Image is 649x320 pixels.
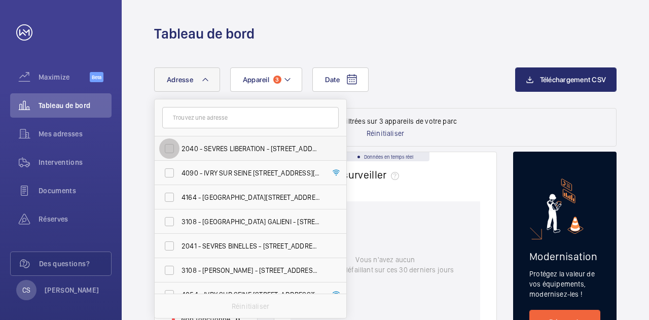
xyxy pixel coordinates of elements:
h2: Modernisation [529,250,600,263]
button: Téléchargement CSV [515,67,617,92]
img: marketing-card.svg [547,179,584,234]
span: Téléchargement CSV [540,76,606,84]
span: Mes adresses [39,129,112,139]
input: Trouvez une adresse [162,107,339,128]
button: Appareil3 [230,67,302,92]
span: 3108 - [PERSON_NAME] - [STREET_ADDRESS][PERSON_NAME] [182,265,321,275]
span: Documents [39,186,112,196]
span: 2040 - SEVRES LIBERATION - [STREET_ADDRESS] [182,144,321,154]
span: 2041 - SEVRES BINELLES - [STREET_ADDRESS] [182,241,321,251]
span: Maximize [39,72,90,82]
span: Adresse [167,76,193,84]
span: Interventions [39,157,112,167]
span: Des questions? [39,259,111,269]
span: surveiller [343,168,403,181]
p: Protégez la valeur de vos équipements, modernisez-les ! [529,269,600,299]
span: Date [325,76,340,84]
div: Données en temps réel [341,152,429,161]
p: [PERSON_NAME] [45,285,99,295]
p: Réinitialiser [367,128,404,138]
p: Données filtrées sur 3 appareils de votre parc [314,116,457,126]
span: 3108 - [GEOGRAPHIC_DATA] GALIENI - [STREET_ADDRESS] [182,217,321,227]
span: Réserves [39,214,112,224]
h1: Tableau de bord [154,24,255,43]
button: Adresse [154,67,220,92]
span: 4164 - [GEOGRAPHIC_DATA][STREET_ADDRESS][DATE] [182,192,321,202]
span: Beta [90,72,103,82]
span: 4054 - IVRY SUR SEINE [STREET_ADDRESS][PERSON_NAME][PERSON_NAME] [182,290,321,300]
p: Réinitialiser [232,301,269,311]
p: Vous n'avez aucun appareil défaillant sur ces 30 derniers jours [316,255,454,275]
button: Date [312,67,369,92]
span: 3 [273,76,281,84]
p: CS [22,285,30,295]
span: 4090 - IVRY SUR SEINE [STREET_ADDRESS][PERSON_NAME] [182,168,321,178]
span: Tableau de bord [39,100,112,111]
span: Appareil [243,76,269,84]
